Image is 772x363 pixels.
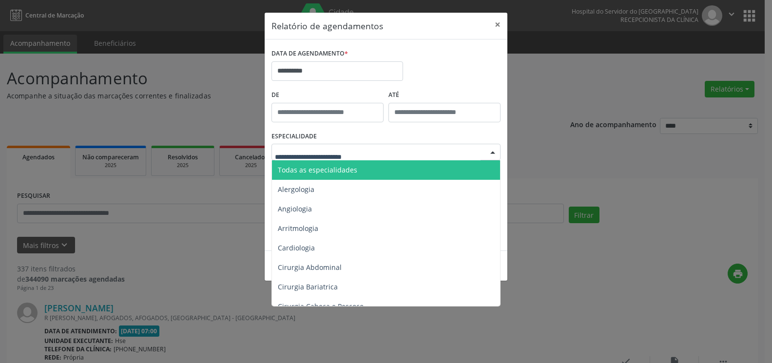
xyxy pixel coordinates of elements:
[278,204,312,213] span: Angiologia
[278,165,357,174] span: Todas as especialidades
[278,243,315,252] span: Cardiologia
[271,46,348,61] label: DATA DE AGENDAMENTO
[271,88,384,103] label: De
[388,88,501,103] label: ATÉ
[278,224,318,233] span: Arritmologia
[271,129,317,144] label: ESPECIALIDADE
[278,185,314,194] span: Alergologia
[278,282,338,291] span: Cirurgia Bariatrica
[271,19,383,32] h5: Relatório de agendamentos
[278,302,364,311] span: Cirurgia Cabeça e Pescoço
[278,263,342,272] span: Cirurgia Abdominal
[488,13,507,37] button: Close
